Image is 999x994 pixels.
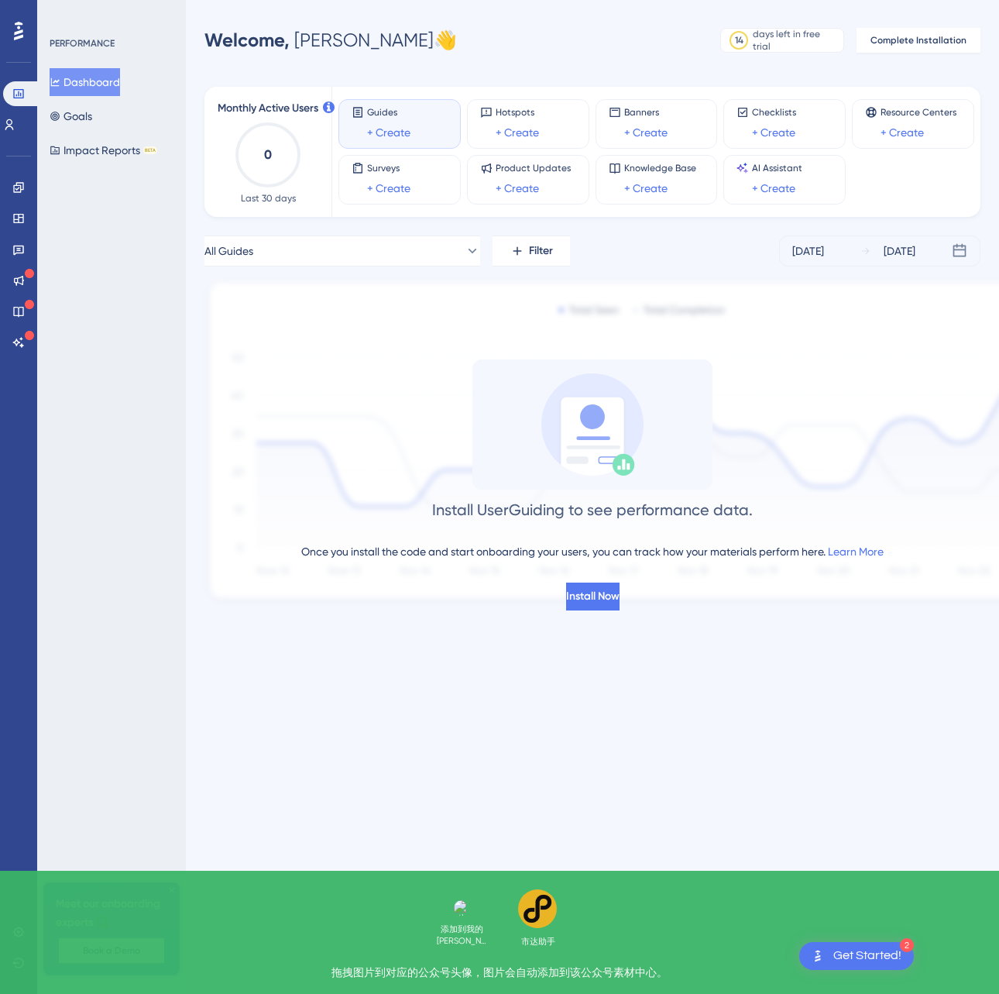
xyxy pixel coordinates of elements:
[752,179,795,198] a: + Create
[881,106,956,119] span: Resource Centers
[143,146,157,154] div: BETA
[900,938,914,952] div: 2
[367,162,410,174] span: Surveys
[264,147,272,162] text: 0
[881,123,924,142] a: + Create
[204,28,457,53] div: [PERSON_NAME] 👋
[833,948,901,965] div: Get Started!
[493,236,570,267] button: Filter
[752,162,802,174] span: AI Assistant
[870,34,966,46] span: Complete Installation
[857,28,980,53] button: Complete Installation
[529,242,553,260] span: Filter
[624,106,668,119] span: Banners
[752,123,795,142] a: + Create
[204,242,253,260] span: All Guides
[50,102,92,130] button: Goals
[496,123,539,142] a: + Create
[566,587,620,606] span: Install Now
[218,99,318,118] span: Monthly Active Users
[301,542,884,561] div: Once you install the code and start onboarding your users, you can track how your materials perfo...
[884,242,915,260] div: [DATE]
[204,236,480,267] button: All Guides
[753,28,839,53] div: days left in free trial
[828,545,884,558] a: Learn More
[50,68,120,96] button: Dashboard
[624,179,668,198] a: + Create
[496,106,539,119] span: Hotspots
[50,136,157,164] button: Impact ReportsBETA
[367,106,410,119] span: Guides
[496,162,571,174] span: Product Updates
[799,942,914,970] div: Open Get Started! checklist, remaining modules: 2
[367,179,410,198] a: + Create
[241,192,296,205] span: Last 30 days
[735,34,743,46] div: 14
[792,242,824,260] div: [DATE]
[752,106,796,119] span: Checklists
[432,499,753,521] div: Install UserGuiding to see performance data.
[624,123,668,142] a: + Create
[50,37,115,50] div: PERFORMANCE
[624,162,696,174] span: Knowledge Base
[204,29,290,51] span: Welcome,
[566,583,620,611] button: Install Now
[496,179,539,198] a: + Create
[808,947,827,965] img: launcher-image-alternative-text
[367,123,410,142] a: + Create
